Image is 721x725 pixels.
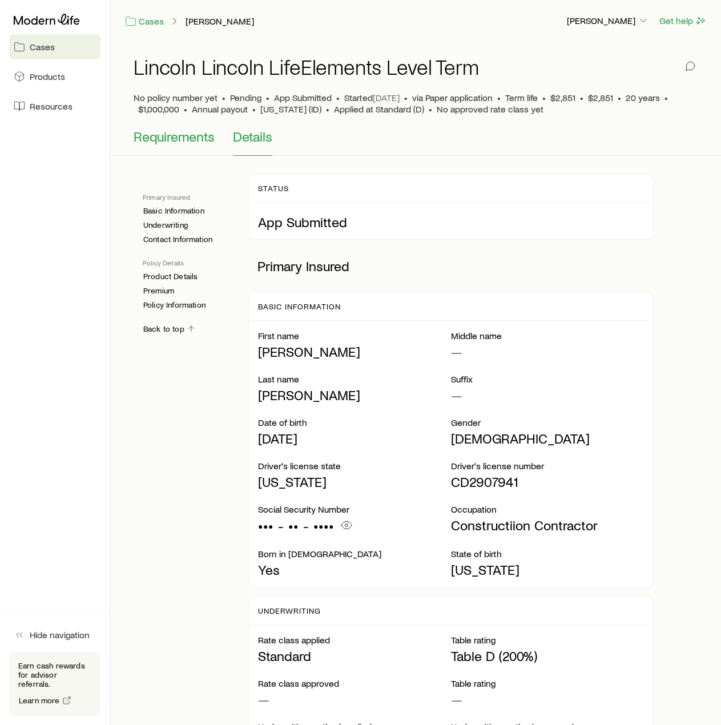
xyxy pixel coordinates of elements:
p: [US_STATE] [258,474,451,490]
p: — [451,691,644,707]
button: Hide navigation [9,622,100,647]
p: Basic Information [258,302,340,311]
a: Premium [143,286,175,296]
span: No policy number yet [134,92,217,103]
span: - [278,518,284,534]
div: Application details tabs [134,128,698,156]
p: — [451,387,644,403]
p: [PERSON_NAME] [258,344,451,360]
span: Annual payout [192,103,248,115]
span: 20 years [626,92,660,103]
p: First name [258,330,451,341]
p: Date of birth [258,417,451,428]
span: No approved rate class yet [437,103,543,115]
span: • [618,92,621,103]
p: Earn cash rewards for advisor referrals. [18,661,91,688]
span: • [184,103,187,115]
span: Products [30,71,65,82]
a: Product Details [143,272,198,281]
p: Born in [DEMOGRAPHIC_DATA] [258,548,451,559]
span: via Paper application [412,92,493,103]
span: Details [233,128,272,144]
span: $2,851 [588,92,613,103]
p: Table D (200%) [451,648,644,664]
a: Underwriting [143,220,188,230]
p: Occupation [451,504,644,515]
a: Basic Information [143,206,205,216]
a: Policy Information [143,300,206,310]
span: • [497,92,501,103]
p: Driver's license state [258,460,451,472]
button: [PERSON_NAME] [566,14,650,28]
p: Primary Insured [248,249,654,283]
p: Started [344,92,400,103]
div: Earn cash rewards for advisor referrals.Learn more [9,652,100,716]
span: • [222,92,225,103]
p: State of birth [451,548,644,559]
p: Middle name [451,330,644,341]
p: Last name [258,373,451,385]
p: Yes [258,562,451,578]
span: $1,000,000 [138,103,179,115]
p: — [258,691,451,707]
span: • [542,92,546,103]
h1: Lincoln Lincoln LifeElements Level Term [134,55,479,78]
span: •••• [313,518,334,534]
span: • [429,103,432,115]
span: App Submitted [274,92,332,103]
a: [PERSON_NAME] [185,16,255,27]
p: Gender [451,417,644,428]
a: Back to top [143,324,196,335]
p: Constructiion Contractor [451,517,644,533]
span: $2,851 [550,92,575,103]
span: [US_STATE] (ID) [260,103,321,115]
p: CD2907941 [451,474,644,490]
p: Table rating [451,678,644,689]
p: [DEMOGRAPHIC_DATA] [451,430,644,446]
p: Social Security Number [258,504,451,515]
a: Contact Information [143,235,213,244]
a: Cases [124,15,164,28]
p: Rate class applied [258,634,451,646]
p: App Submitted [258,214,644,230]
p: [DATE] [258,430,451,446]
span: Applied at Standard (D) [334,103,424,115]
span: • [252,103,256,115]
span: • [266,92,269,103]
a: Resources [9,94,100,119]
p: Standard [258,648,451,664]
p: Driver's license number [451,460,644,472]
p: Table rating [451,634,644,646]
p: [US_STATE] [451,562,644,578]
p: Primary Insured [143,192,230,202]
span: Hide navigation [30,629,90,641]
span: ••• [258,518,273,534]
p: — [451,344,644,360]
span: •• [288,518,299,534]
span: Term life [505,92,538,103]
span: Resources [30,100,72,112]
span: [DATE] [373,92,400,103]
span: • [326,103,329,115]
span: Learn more [19,696,60,704]
a: Products [9,64,100,89]
a: Cases [9,34,100,59]
button: Get help [659,14,707,27]
p: Suffix [451,373,644,385]
p: [PERSON_NAME] [567,15,649,26]
span: - [303,518,309,534]
p: [PERSON_NAME] [258,387,451,403]
p: Status [258,184,289,193]
span: • [336,92,340,103]
p: Rate class approved [258,678,451,689]
span: • [404,92,408,103]
span: Requirements [134,128,215,144]
p: Underwriting [258,606,321,615]
p: Pending [230,92,261,103]
span: • [664,92,668,103]
p: Policy Details [143,258,230,267]
span: Cases [30,41,55,53]
span: • [580,92,583,103]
